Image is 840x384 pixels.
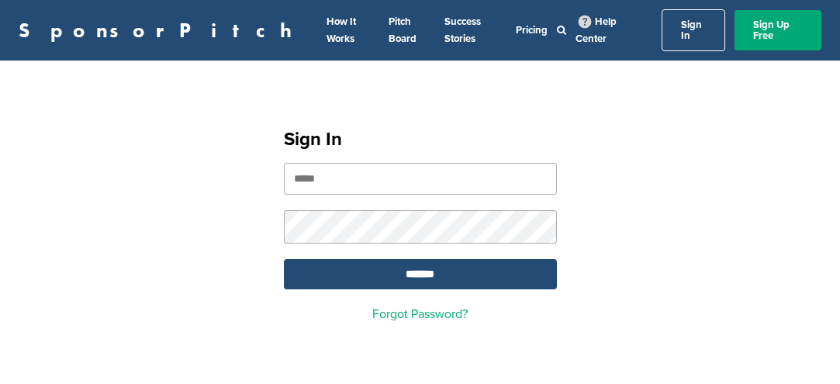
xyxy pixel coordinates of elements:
a: Success Stories [444,16,481,45]
a: Forgot Password? [372,306,468,322]
a: Sign Up Free [735,10,821,50]
a: How It Works [327,16,356,45]
a: Pitch Board [389,16,417,45]
a: Sign In [662,9,726,51]
a: SponsorPitch [19,20,302,40]
a: Help Center [576,12,617,48]
h1: Sign In [284,126,557,154]
a: Pricing [516,24,548,36]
